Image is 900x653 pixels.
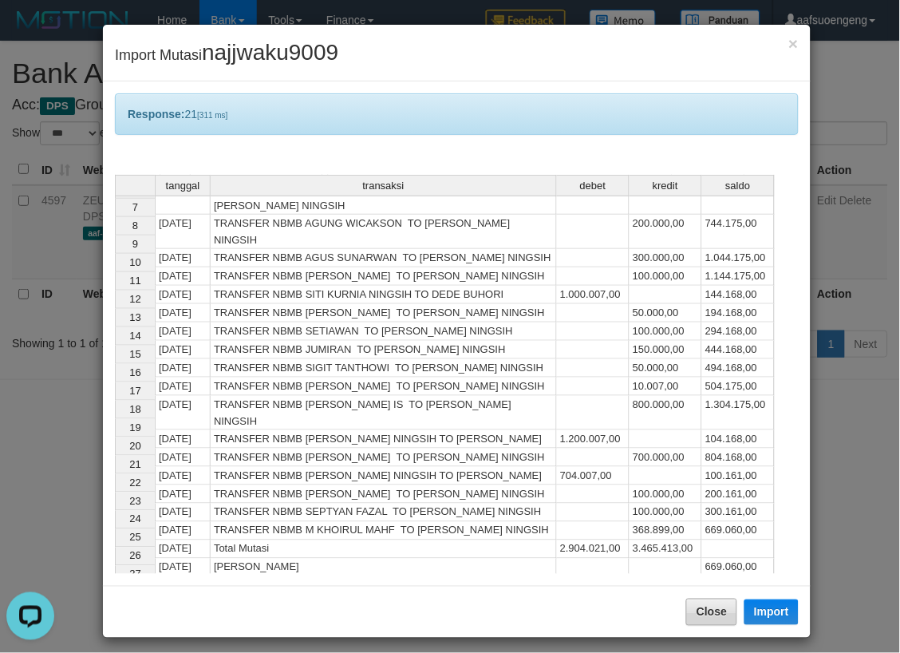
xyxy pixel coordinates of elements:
span: 26 [129,550,140,562]
td: TRANSFER NBMB [PERSON_NAME] NINGSIH TO [PERSON_NAME] [211,467,557,485]
td: TRANSFER NBMB [PERSON_NAME] NINGSIH TO [PERSON_NAME] [211,430,557,449]
td: [DATE] [155,267,211,286]
span: 10 [129,256,140,268]
span: 19 [129,421,140,433]
span: 16 [129,366,140,378]
span: 12 [129,293,140,305]
td: [DATE] [155,341,211,359]
span: 25 [129,532,140,544]
td: 504.175,00 [702,378,775,396]
span: 11 [129,275,140,287]
td: TRANSFER NBMB SETIAWAN TO [PERSON_NAME] NINGSIH [211,323,557,341]
td: 50.000,00 [630,359,702,378]
td: 50.000,00 [630,304,702,323]
td: 200.161,00 [702,485,775,504]
td: 800.000,00 [630,396,702,430]
td: [DATE] [155,467,211,485]
td: TRANSFER NBMB [PERSON_NAME] TO [PERSON_NAME] NINGSIH [211,267,557,286]
td: 444.168,00 [702,341,775,359]
td: [DATE] [155,304,211,323]
td: [DATE] [155,522,211,540]
td: 150.000,00 [630,341,702,359]
td: 1.144.175,00 [702,267,775,286]
td: TRANSFER NBMB SEPTYAN FAZAL TO [PERSON_NAME] NINGSIH [211,504,557,522]
td: [DATE] [155,559,211,577]
td: 100.000,00 [630,504,702,522]
td: 100.000,00 [630,485,702,504]
button: Import [744,600,799,625]
span: 27 [129,568,140,580]
td: 1.000.007,00 [557,286,630,304]
span: 23 [129,495,140,507]
td: 669.060,00 [702,522,775,540]
td: [DATE] [155,286,211,304]
td: TRANSFER NBMB M KHOIRUL MAHF TO [PERSON_NAME] NINGSIH [211,522,557,540]
td: [DATE] [155,215,211,249]
td: 3.465.413,00 [630,540,702,559]
td: Total Mutasi [211,540,557,559]
td: 669.060,00 [702,559,775,577]
td: [DATE] [155,504,211,522]
td: TRANSFER NBMB [PERSON_NAME] IS TO [PERSON_NAME] NINGSIH [211,396,557,430]
div: 21 [115,93,799,135]
td: TRANSFER NBMB [PERSON_NAME] TO [PERSON_NAME] NINGSIH [211,485,557,504]
span: 15 [129,348,140,360]
td: [DATE] [155,249,211,267]
td: [DATE] [155,485,211,504]
span: 8 [132,220,138,232]
span: 22 [129,477,140,489]
span: najjwaku9009 [202,40,338,65]
th: Select whole grid [115,175,155,196]
td: [DATE] [155,396,211,430]
td: 10.007,00 [630,378,702,396]
td: [DATE] [155,378,211,396]
td: TRANSFER NBMB SITI KURNIA NINGSIH TO DEDE BUHORI [211,286,557,304]
td: 300.000,00 [630,249,702,267]
span: tanggal [166,180,200,192]
td: 1.200.007,00 [557,430,630,449]
span: [311 ms] [197,111,227,120]
td: [DATE] [155,449,211,467]
span: 13 [129,311,140,323]
td: 100.161,00 [702,467,775,485]
td: 700.000,00 [630,449,702,467]
td: 1.044.175,00 [702,249,775,267]
td: 104.168,00 [702,430,775,449]
span: 18 [129,403,140,415]
span: Import Mutasi [115,47,338,63]
span: saldo [726,180,751,192]
span: 14 [129,330,140,342]
td: 200.000,00 [630,215,702,249]
td: 100.000,00 [630,323,702,341]
td: 804.168,00 [702,449,775,467]
td: [DATE] [155,323,211,341]
td: TRANSFER NBMB JUMIRAN TO [PERSON_NAME] NINGSIH [211,341,557,359]
td: 194.168,00 [702,304,775,323]
td: TRANSFER NBMB [PERSON_NAME] TO [PERSON_NAME] NINGSIH [211,378,557,396]
td: 294.168,00 [702,323,775,341]
button: Open LiveChat chat widget [6,6,54,54]
td: 1.304.175,00 [702,396,775,430]
span: debet [580,180,606,192]
td: 2.904.021,00 [557,540,630,559]
td: 704.007,00 [557,467,630,485]
td: [DATE] [155,430,211,449]
td: 144.168,00 [702,286,775,304]
td: [DATE] [155,359,211,378]
span: × [789,34,799,53]
span: kredit [653,180,678,192]
span: 20 [129,440,140,452]
span: 21 [129,458,140,470]
td: TRANSFER NBMB AGUNG WICAKSON TO [PERSON_NAME] NINGSIH [211,215,557,249]
td: [DATE] [155,540,211,559]
td: 494.168,00 [702,359,775,378]
td: TRANSFER NBMB AGUS SUNARWAN TO [PERSON_NAME] NINGSIH [211,249,557,267]
span: 9 [132,238,138,250]
span: 17 [129,385,140,397]
b: Response: [128,108,185,121]
span: 24 [129,513,140,525]
td: TRANSFER NBMB [PERSON_NAME] TO [PERSON_NAME] NINGSIH [211,449,557,467]
span: transaksi [363,180,405,192]
td: [PERSON_NAME] [211,559,557,577]
button: Close [789,35,799,52]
